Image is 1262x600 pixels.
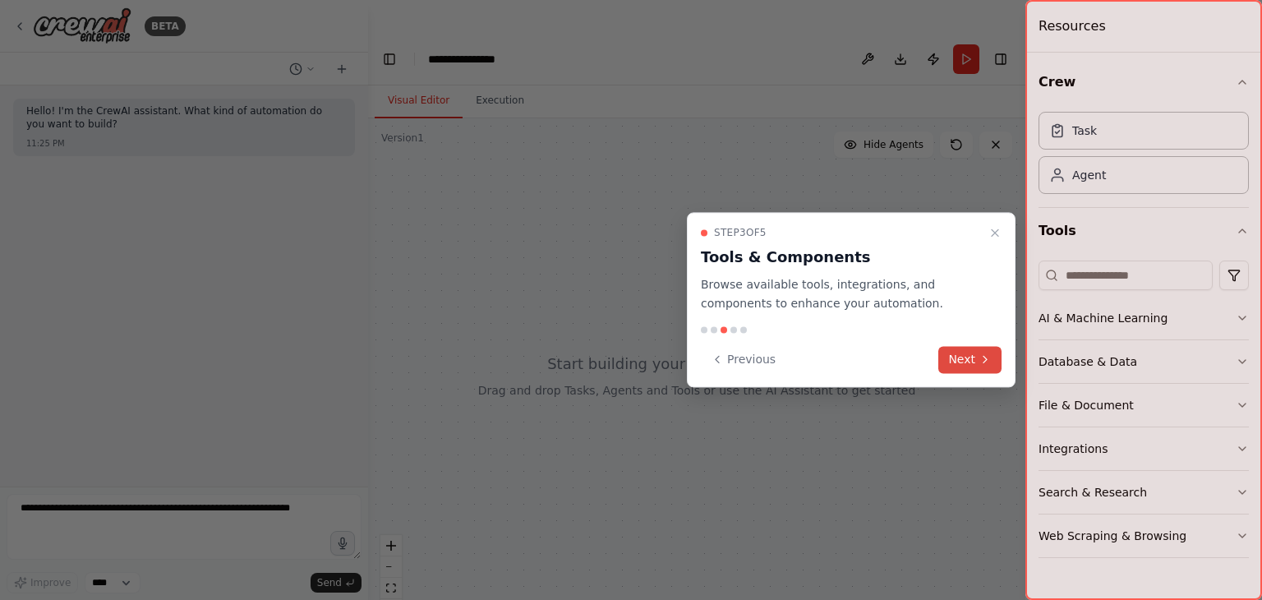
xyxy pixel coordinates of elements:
button: Previous [701,346,785,373]
button: Next [938,346,1002,373]
span: Step 3 of 5 [714,226,767,239]
p: Browse available tools, integrations, and components to enhance your automation. [701,275,982,313]
h3: Tools & Components [701,246,982,269]
button: Close walkthrough [985,223,1005,242]
button: Hide left sidebar [378,48,401,71]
